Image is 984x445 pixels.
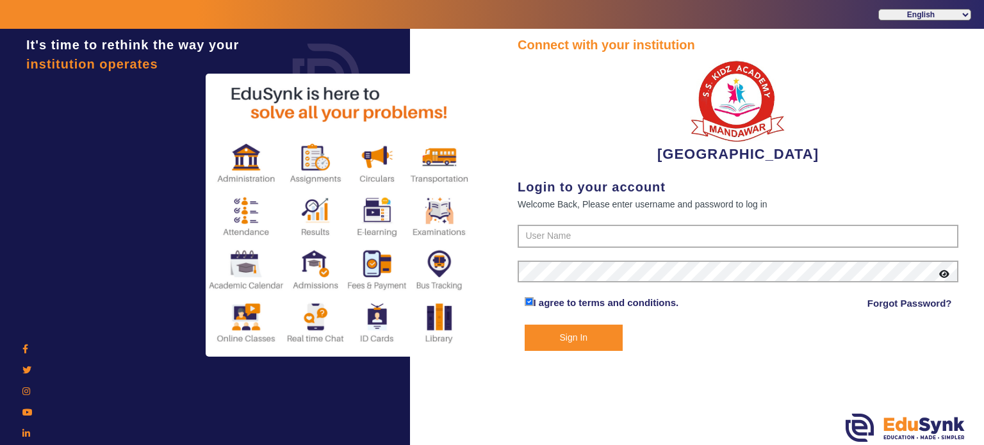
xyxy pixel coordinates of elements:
[525,325,623,351] button: Sign In
[534,297,679,308] a: I agree to terms and conditions.
[518,54,958,165] div: [GEOGRAPHIC_DATA]
[26,38,239,52] span: It's time to rethink the way your
[518,225,958,248] input: User Name
[518,197,958,212] div: Welcome Back, Please enter username and password to log in
[278,29,374,125] img: login.png
[206,74,475,357] img: login2.png
[690,54,786,143] img: b9104f0a-387a-4379-b368-ffa933cda262
[867,296,952,311] a: Forgot Password?
[518,177,958,197] div: Login to your account
[26,57,158,71] span: institution operates
[846,414,965,442] img: edusynk.png
[518,35,958,54] div: Connect with your institution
